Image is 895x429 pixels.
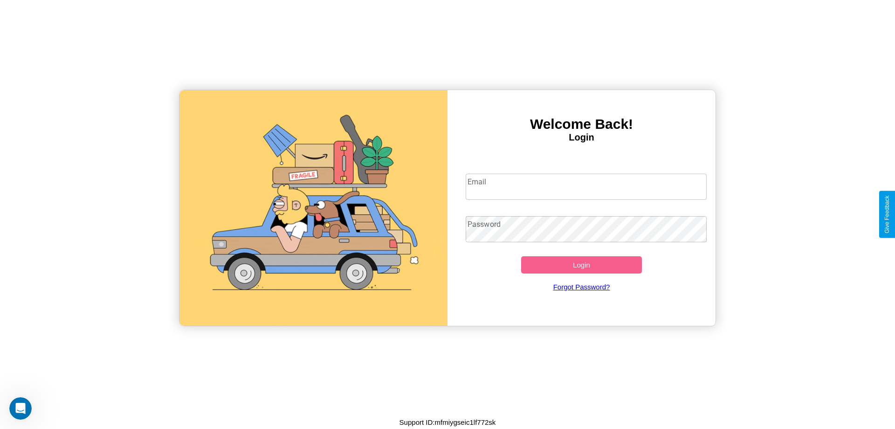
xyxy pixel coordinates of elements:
[447,132,716,143] h4: Login
[884,196,890,233] div: Give Feedback
[179,90,447,326] img: gif
[447,116,716,132] h3: Welcome Back!
[521,256,642,274] button: Login
[461,274,702,300] a: Forgot Password?
[9,397,32,420] iframe: Intercom live chat
[399,416,496,429] p: Support ID: mfmiygseic1lf772sk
